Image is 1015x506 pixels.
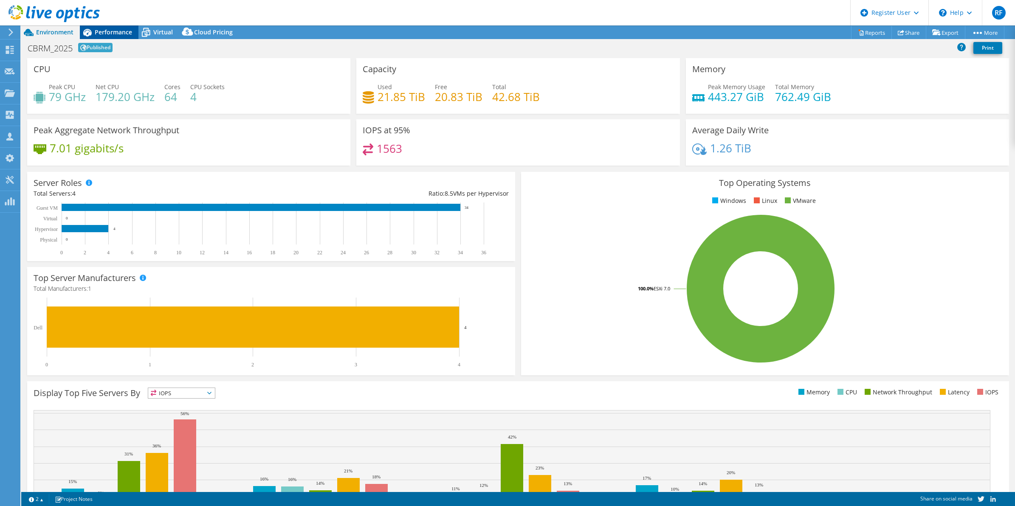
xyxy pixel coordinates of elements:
[464,325,467,330] text: 4
[153,28,173,36] span: Virtual
[43,216,58,222] text: Virtual
[223,250,228,256] text: 14
[288,477,296,482] text: 16%
[708,83,765,91] span: Peak Memory Usage
[270,250,275,256] text: 18
[68,479,77,484] text: 15%
[344,468,352,473] text: 21%
[34,273,136,283] h3: Top Server Manufacturers
[973,42,1002,54] a: Print
[377,144,402,153] h4: 1563
[98,490,104,495] text: 8%
[492,92,540,101] h4: 42.68 TiB
[851,26,892,39] a: Reports
[66,237,68,242] text: 0
[363,65,396,74] h3: Capacity
[190,83,225,91] span: CPU Sockets
[492,83,506,91] span: Total
[95,28,132,36] span: Performance
[180,411,189,416] text: 56%
[926,26,965,39] a: Export
[131,250,133,256] text: 6
[992,6,1006,20] span: RF
[671,486,679,492] text: 10%
[88,284,91,292] span: 1
[692,126,769,135] h3: Average Daily Write
[654,285,670,292] tspan: ESXi 7.0
[445,189,453,197] span: 8.5
[372,474,381,479] text: 18%
[710,196,746,205] li: Windows
[96,92,155,101] h4: 179.20 GHz
[107,250,110,256] text: 4
[317,250,322,256] text: 22
[643,475,651,481] text: 17%
[40,237,57,243] text: Physical
[148,388,215,398] span: IOPS
[34,189,271,198] div: Total Servers:
[527,178,1003,188] h3: Top Operating Systems
[34,126,179,135] h3: Peak Aggregate Network Throughput
[465,205,469,210] text: 34
[293,250,299,256] text: 20
[938,388,970,397] li: Latency
[435,83,447,91] span: Free
[481,250,486,256] text: 36
[152,443,161,448] text: 36%
[251,362,254,368] text: 2
[50,143,124,153] h4: 7.01 gigabits/s
[84,250,86,256] text: 2
[863,388,932,397] li: Network Throughput
[775,83,814,91] span: Total Memory
[891,26,926,39] a: Share
[113,227,116,231] text: 4
[260,476,268,481] text: 16%
[355,362,357,368] text: 3
[752,196,777,205] li: Linux
[34,325,42,331] text: Dell
[28,44,73,53] h1: CBRM_2025
[49,83,75,91] span: Peak CPU
[34,65,51,74] h3: CPU
[190,92,225,101] h4: 4
[364,250,369,256] text: 26
[34,178,82,188] h3: Server Roles
[387,250,392,256] text: 28
[458,250,463,256] text: 34
[975,388,998,397] li: IOPS
[36,28,73,36] span: Environment
[920,495,973,502] span: Share on social media
[271,189,508,198] div: Ratio: VMs per Hypervisor
[96,83,119,91] span: Net CPU
[699,481,707,486] text: 14%
[708,92,765,101] h4: 443.27 GiB
[49,494,99,504] a: Project Notes
[378,92,425,101] h4: 21.85 TiB
[796,388,830,397] li: Memory
[35,226,58,232] text: Hypervisor
[638,285,654,292] tspan: 100.0%
[45,362,48,368] text: 0
[363,126,410,135] h3: IOPS at 95%
[378,83,392,91] span: Used
[316,481,324,486] text: 14%
[755,482,763,487] text: 13%
[23,494,49,504] a: 2
[149,362,151,368] text: 1
[37,205,58,211] text: Guest VM
[60,250,63,256] text: 0
[536,465,544,470] text: 23%
[124,451,133,456] text: 31%
[939,9,947,17] svg: \n
[200,250,205,256] text: 12
[164,92,180,101] h4: 64
[479,483,488,488] text: 12%
[775,92,831,101] h4: 762.49 GiB
[451,486,460,491] text: 11%
[154,250,157,256] text: 8
[710,143,751,153] h4: 1.26 TiB
[247,250,252,256] text: 16
[458,362,460,368] text: 4
[341,250,346,256] text: 24
[783,196,816,205] li: VMware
